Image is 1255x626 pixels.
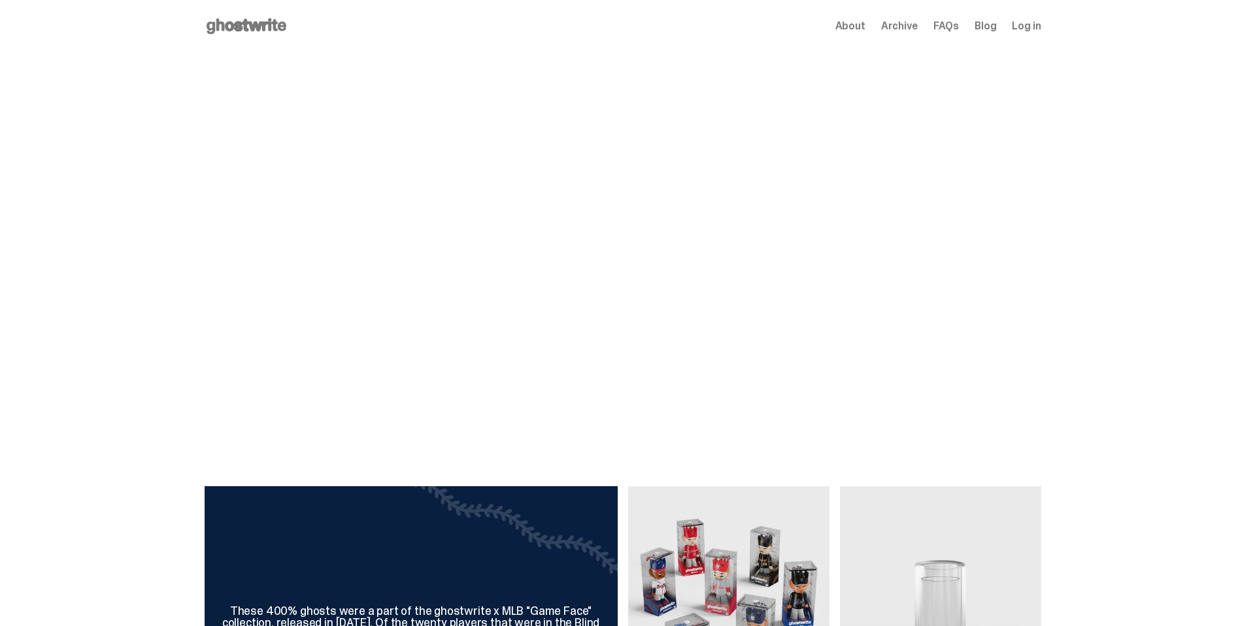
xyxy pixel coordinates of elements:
a: About [835,21,865,31]
a: FAQs [933,21,959,31]
a: Archive [881,21,918,31]
a: Blog [975,21,996,31]
a: Log in [1012,21,1041,31]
